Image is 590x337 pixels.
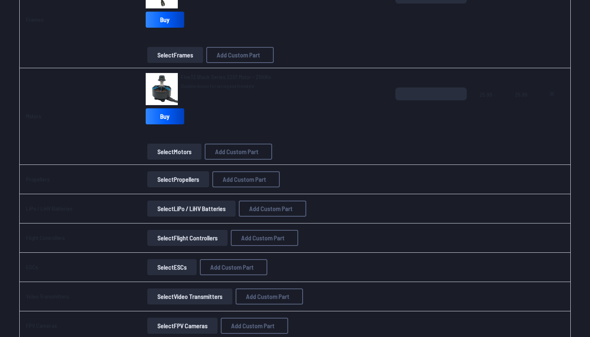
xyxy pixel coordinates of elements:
span: Add Custom Part [249,205,293,212]
button: SelectFlight Controllers [147,230,228,246]
button: Add Custom Part [221,318,288,334]
span: Add Custom Part [223,176,266,183]
span: Add Custom Part [215,148,258,155]
img: image [146,73,178,105]
a: SelectPropellers [146,171,211,187]
a: Flight Controllers [26,234,65,241]
button: Add Custom Part [212,171,280,187]
button: Add Custom Part [206,47,274,63]
a: SelectVideo Transmitters [146,288,234,305]
button: SelectPropellers [147,171,209,187]
button: SelectFrames [147,47,203,63]
a: Motors [26,113,41,120]
a: FPV Cameras [26,322,57,329]
span: Add Custom Part [241,235,285,241]
button: Add Custom Part [205,144,272,160]
button: SelectMotors [147,144,201,160]
a: ESCs [26,264,38,270]
span: Add Custom Part [246,293,289,300]
span: 25.99 [480,87,503,126]
button: Add Custom Part [236,288,303,305]
a: Buy [146,108,184,124]
a: LiPo / LiHV Batteries [26,205,73,212]
span: 25.99 [515,87,529,126]
a: SelectFrames [146,47,205,63]
button: SelectLiPo / LiHV Batteries [147,201,236,217]
a: SelectMotors [146,144,203,160]
span: Add Custom Part [217,52,260,58]
a: Buy [146,12,184,28]
button: Add Custom Part [231,230,298,246]
span: Add Custom Part [210,264,254,270]
button: SelectVideo Transmitters [147,288,232,305]
a: SelectLiPo / LiHV Batteries [146,201,237,217]
button: Add Custom Part [200,259,267,275]
span: Five33 Black Series 2207 Motor - 2100Kv [181,73,271,80]
a: Frames [26,16,44,23]
a: Propellers [26,176,50,183]
a: SelectFlight Controllers [146,230,229,246]
a: Five33 Black Series 2207 Motor - 2100Kv [181,73,271,81]
a: SelectESCs [146,259,198,275]
button: Add Custom Part [239,201,306,217]
span: Durable motor for racing and freestyle [181,83,271,89]
button: SelectESCs [147,259,197,275]
a: SelectFPV Cameras [146,318,219,334]
a: Video Transmitters [26,293,69,300]
span: Add Custom Part [231,323,275,329]
button: SelectFPV Cameras [147,318,218,334]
